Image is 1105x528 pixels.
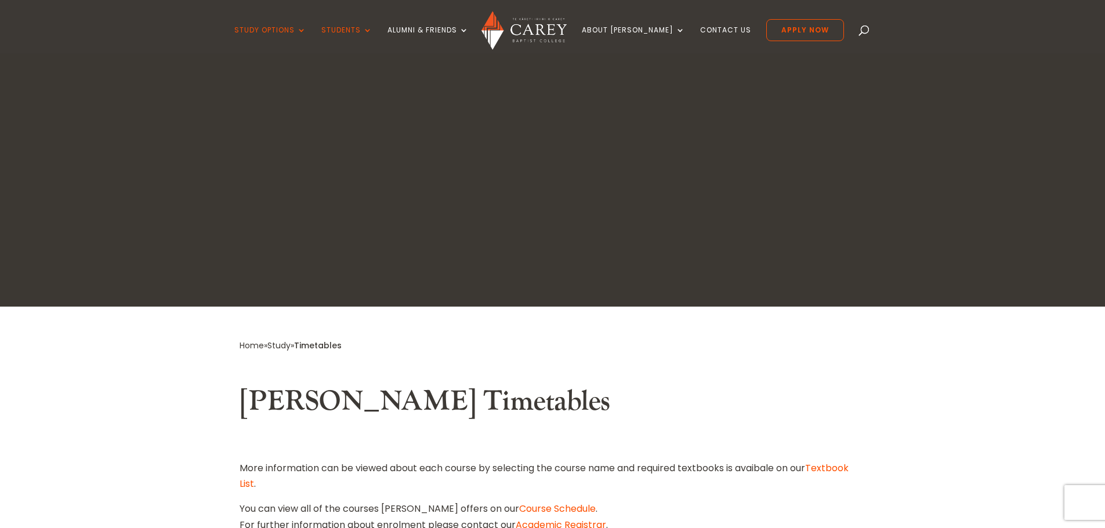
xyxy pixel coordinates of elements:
[519,502,596,515] a: Course Schedule
[240,340,342,351] span: » »
[700,26,751,53] a: Contact Us
[240,385,866,424] h2: [PERSON_NAME] Timetables
[387,26,469,53] a: Alumni & Friends
[294,340,342,351] span: Timetables
[240,340,264,351] a: Home
[240,460,866,501] p: More information can be viewed about each course by selecting the course name and required textbo...
[582,26,685,53] a: About [PERSON_NAME]
[321,26,372,53] a: Students
[766,19,844,41] a: Apply Now
[234,26,306,53] a: Study Options
[481,11,567,50] img: Carey Baptist College
[267,340,291,351] a: Study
